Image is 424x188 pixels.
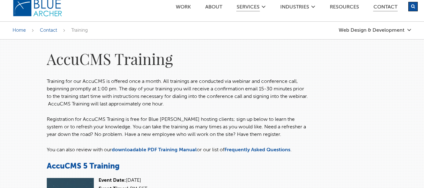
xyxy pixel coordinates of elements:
a: Industries [280,5,309,11]
h1: AccuCMS Training [47,49,309,68]
a: ABOUT [205,5,223,11]
a: Home [13,28,26,33]
div: [DATE] [99,178,204,183]
a: Work [175,5,191,11]
span: Training [71,28,88,33]
a: Resources [330,5,359,11]
a: Contact [40,28,57,33]
p: Training for our AccuCMS is offered once a month. All trainings are conducted via webinar and con... [47,78,309,108]
p: You can also review with our or our list of . [47,146,309,154]
a: SERVICES [236,5,260,12]
p: Registration for AccuCMS Training is free for Blue [PERSON_NAME] hosting clients; sign up below t... [47,116,309,138]
strong: Event Date: [99,178,126,183]
a: Contact [373,5,398,12]
a: downloadable PDF Training Manual [112,148,197,153]
a: Web Design & Development [339,28,411,33]
h3: AccuCMS 5 Training [47,162,309,172]
a: Frequently Asked Questions [224,148,290,153]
